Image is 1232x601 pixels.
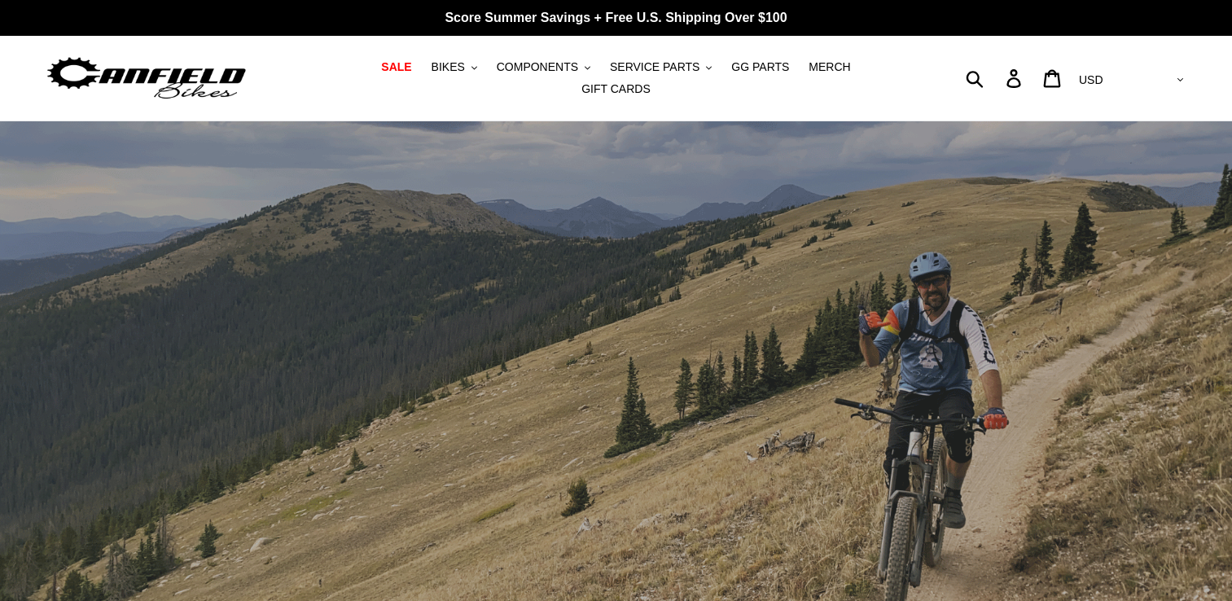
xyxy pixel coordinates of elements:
span: MERCH [809,60,850,74]
span: GIFT CARDS [581,82,651,96]
button: SERVICE PARTS [602,56,720,78]
a: SALE [373,56,419,78]
span: COMPONENTS [497,60,578,74]
span: BIKES [432,60,465,74]
span: SERVICE PARTS [610,60,699,74]
span: SALE [381,60,411,74]
input: Search [975,60,1016,96]
a: GIFT CARDS [573,78,659,100]
a: MERCH [800,56,858,78]
img: Canfield Bikes [45,53,248,104]
button: BIKES [423,56,485,78]
a: GG PARTS [723,56,797,78]
span: GG PARTS [731,60,789,74]
button: COMPONENTS [489,56,598,78]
